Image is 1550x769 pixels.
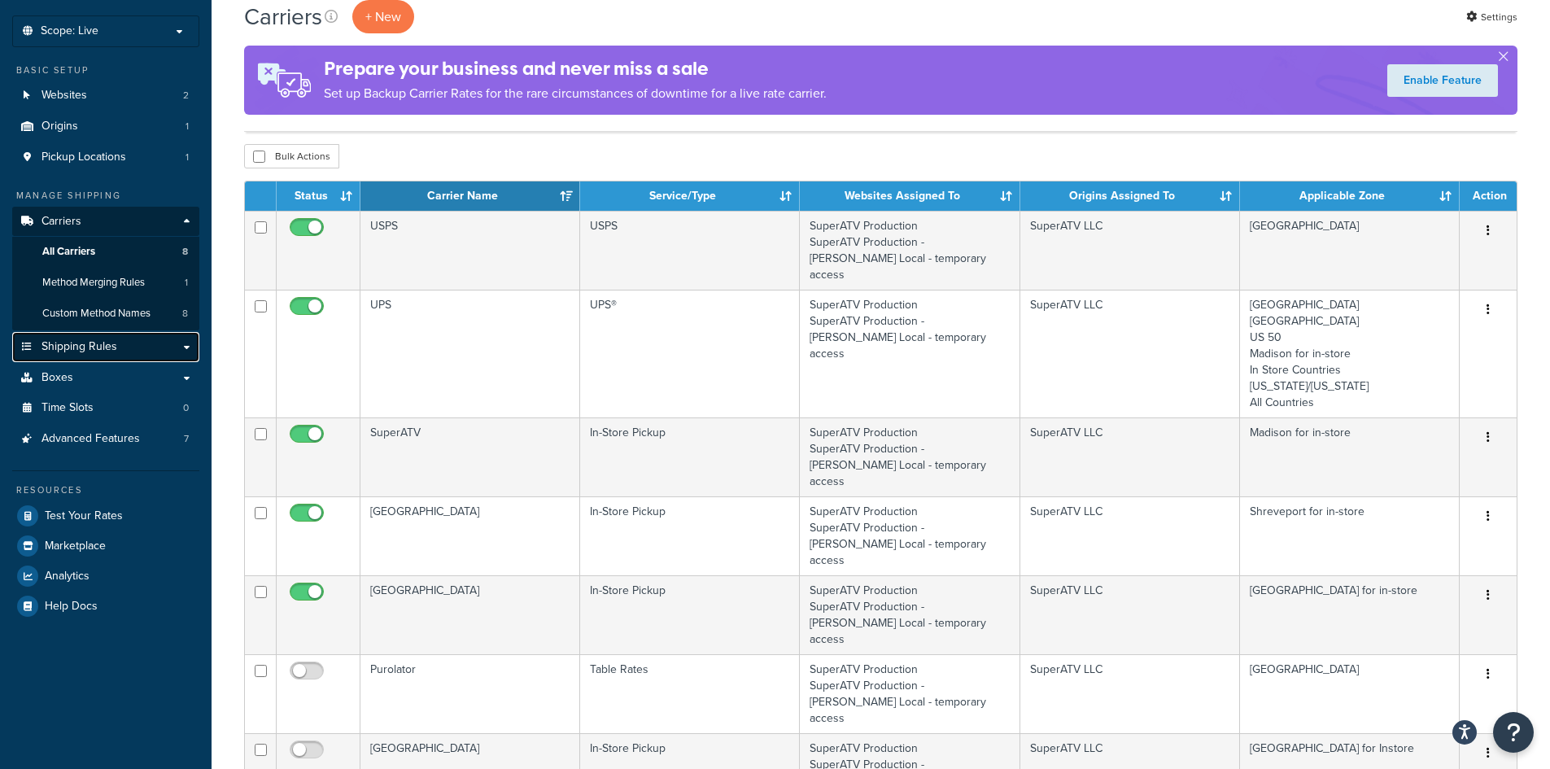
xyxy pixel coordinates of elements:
[12,393,199,423] li: Time Slots
[12,483,199,497] div: Resources
[244,144,339,168] button: Bulk Actions
[277,181,360,211] th: Status: activate to sort column ascending
[45,600,98,614] span: Help Docs
[1493,712,1534,753] button: Open Resource Center
[45,509,123,523] span: Test Your Rates
[186,120,189,133] span: 1
[12,63,199,77] div: Basic Setup
[580,211,800,290] td: USPS
[800,290,1020,417] td: SuperATV Production SuperATV Production - [PERSON_NAME] Local - temporary access
[360,181,580,211] th: Carrier Name: activate to sort column ascending
[12,111,199,142] a: Origins 1
[41,120,78,133] span: Origins
[12,81,199,111] a: Websites 2
[800,654,1020,733] td: SuperATV Production SuperATV Production - [PERSON_NAME] Local - temporary access
[1240,575,1460,654] td: [GEOGRAPHIC_DATA] for in-store
[1387,64,1498,97] a: Enable Feature
[45,540,106,553] span: Marketplace
[1020,496,1240,575] td: SuperATV LLC
[12,363,199,393] a: Boxes
[183,401,189,415] span: 0
[1020,417,1240,496] td: SuperATV LLC
[42,307,151,321] span: Custom Method Names
[324,82,827,105] p: Set up Backup Carrier Rates for the rare circumstances of downtime for a live rate carrier.
[1240,417,1460,496] td: Madison for in-store
[360,654,580,733] td: Purolator
[800,575,1020,654] td: SuperATV Production SuperATV Production - [PERSON_NAME] Local - temporary access
[41,215,81,229] span: Carriers
[12,237,199,267] a: All Carriers 8
[12,561,199,591] a: Analytics
[41,401,94,415] span: Time Slots
[244,46,324,115] img: ad-rules-rateshop-fe6ec290ccb7230408bd80ed9643f0289d75e0ffd9eb532fc0e269fcd187b520.png
[1020,654,1240,733] td: SuperATV LLC
[1240,654,1460,733] td: [GEOGRAPHIC_DATA]
[1240,290,1460,417] td: [GEOGRAPHIC_DATA] [GEOGRAPHIC_DATA] US 50 Madison for in-store In Store Countries [US_STATE]/[US_...
[185,276,188,290] span: 1
[800,496,1020,575] td: SuperATV Production SuperATV Production - [PERSON_NAME] Local - temporary access
[12,531,199,561] a: Marketplace
[41,432,140,446] span: Advanced Features
[184,432,189,446] span: 7
[182,307,188,321] span: 8
[360,211,580,290] td: USPS
[580,290,800,417] td: UPS®
[800,417,1020,496] td: SuperATV Production SuperATV Production - [PERSON_NAME] Local - temporary access
[1020,290,1240,417] td: SuperATV LLC
[1240,496,1460,575] td: Shreveport for in-store
[580,417,800,496] td: In-Store Pickup
[41,371,73,385] span: Boxes
[12,424,199,454] a: Advanced Features 7
[12,299,199,329] a: Custom Method Names 8
[12,81,199,111] li: Websites
[580,575,800,654] td: In-Store Pickup
[12,207,199,330] li: Carriers
[244,1,322,33] h1: Carriers
[12,268,199,298] li: Method Merging Rules
[800,211,1020,290] td: SuperATV Production SuperATV Production - [PERSON_NAME] Local - temporary access
[12,111,199,142] li: Origins
[182,245,188,259] span: 8
[12,142,199,173] li: Pickup Locations
[1460,181,1517,211] th: Action
[360,290,580,417] td: UPS
[186,151,189,164] span: 1
[360,496,580,575] td: [GEOGRAPHIC_DATA]
[800,181,1020,211] th: Websites Assigned To: activate to sort column ascending
[12,592,199,621] a: Help Docs
[360,575,580,654] td: [GEOGRAPHIC_DATA]
[41,340,117,354] span: Shipping Rules
[1240,211,1460,290] td: [GEOGRAPHIC_DATA]
[1020,211,1240,290] td: SuperATV LLC
[12,268,199,298] a: Method Merging Rules 1
[12,424,199,454] li: Advanced Features
[324,55,827,82] h4: Prepare your business and never miss a sale
[1020,181,1240,211] th: Origins Assigned To: activate to sort column ascending
[580,654,800,733] td: Table Rates
[12,332,199,362] a: Shipping Rules
[12,501,199,531] a: Test Your Rates
[41,24,98,38] span: Scope: Live
[45,570,90,583] span: Analytics
[183,89,189,103] span: 2
[12,142,199,173] a: Pickup Locations 1
[41,151,126,164] span: Pickup Locations
[12,207,199,237] a: Carriers
[1466,6,1517,28] a: Settings
[580,496,800,575] td: In-Store Pickup
[580,181,800,211] th: Service/Type: activate to sort column ascending
[12,299,199,329] li: Custom Method Names
[41,89,87,103] span: Websites
[12,393,199,423] a: Time Slots 0
[42,245,95,259] span: All Carriers
[12,237,199,267] li: All Carriers
[1020,575,1240,654] td: SuperATV LLC
[360,417,580,496] td: SuperATV
[1240,181,1460,211] th: Applicable Zone: activate to sort column ascending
